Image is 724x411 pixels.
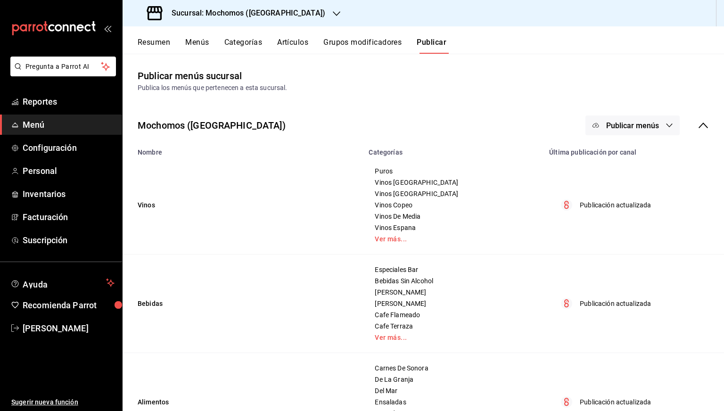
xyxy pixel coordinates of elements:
[375,387,532,394] span: Del Mar
[164,8,325,19] h3: Sucursal: Mochomos ([GEOGRAPHIC_DATA])
[123,255,363,353] td: Bebidas
[138,83,709,93] div: Publica los menús que pertenecen a esta sucursal.
[138,118,286,132] div: Mochomos ([GEOGRAPHIC_DATA])
[375,202,532,208] span: Vinos Copeo
[375,312,532,318] span: Cafe Flameado
[23,95,115,108] span: Reportes
[138,69,242,83] div: Publicar menús sucursal
[23,322,115,335] span: [PERSON_NAME]
[23,164,115,177] span: Personal
[375,289,532,296] span: [PERSON_NAME]
[606,121,659,130] span: Publicar menús
[375,168,532,174] span: Puros
[375,213,532,220] span: Vinos De Media
[323,38,402,54] button: Grupos modificadores
[375,266,532,273] span: Especiales Bar
[363,143,543,156] th: Categorías
[185,38,209,54] button: Menús
[138,38,170,54] button: Resumen
[23,118,115,131] span: Menú
[10,57,116,76] button: Pregunta a Parrot AI
[580,397,651,407] p: Publicación actualizada
[11,397,115,407] span: Sugerir nueva función
[375,224,532,231] span: Vinos Espana
[23,188,115,200] span: Inventarios
[585,115,680,135] button: Publicar menús
[123,143,363,156] th: Nombre
[375,278,532,284] span: Bebidas Sin Alcohol
[375,399,532,405] span: Ensaladas
[23,234,115,247] span: Suscripción
[25,62,101,72] span: Pregunta a Parrot AI
[23,299,115,312] span: Recomienda Parrot
[23,141,115,154] span: Configuración
[580,299,651,309] p: Publicación actualizada
[224,38,263,54] button: Categorías
[580,200,651,210] p: Publicación actualizada
[375,300,532,307] span: [PERSON_NAME]
[375,376,532,383] span: De La Granja
[375,179,532,186] span: Vinos [GEOGRAPHIC_DATA]
[375,365,532,371] span: Carnes De Sonora
[543,143,724,156] th: Última publicación por canal
[375,323,532,329] span: Cafe Terraza
[123,156,363,255] td: Vinos
[277,38,308,54] button: Artículos
[23,277,102,288] span: Ayuda
[138,38,724,54] div: navigation tabs
[375,334,532,341] a: Ver más...
[104,25,111,32] button: open_drawer_menu
[375,236,532,242] a: Ver más...
[417,38,446,54] button: Publicar
[23,211,115,223] span: Facturación
[375,190,532,197] span: Vinos [GEOGRAPHIC_DATA]
[7,68,116,78] a: Pregunta a Parrot AI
